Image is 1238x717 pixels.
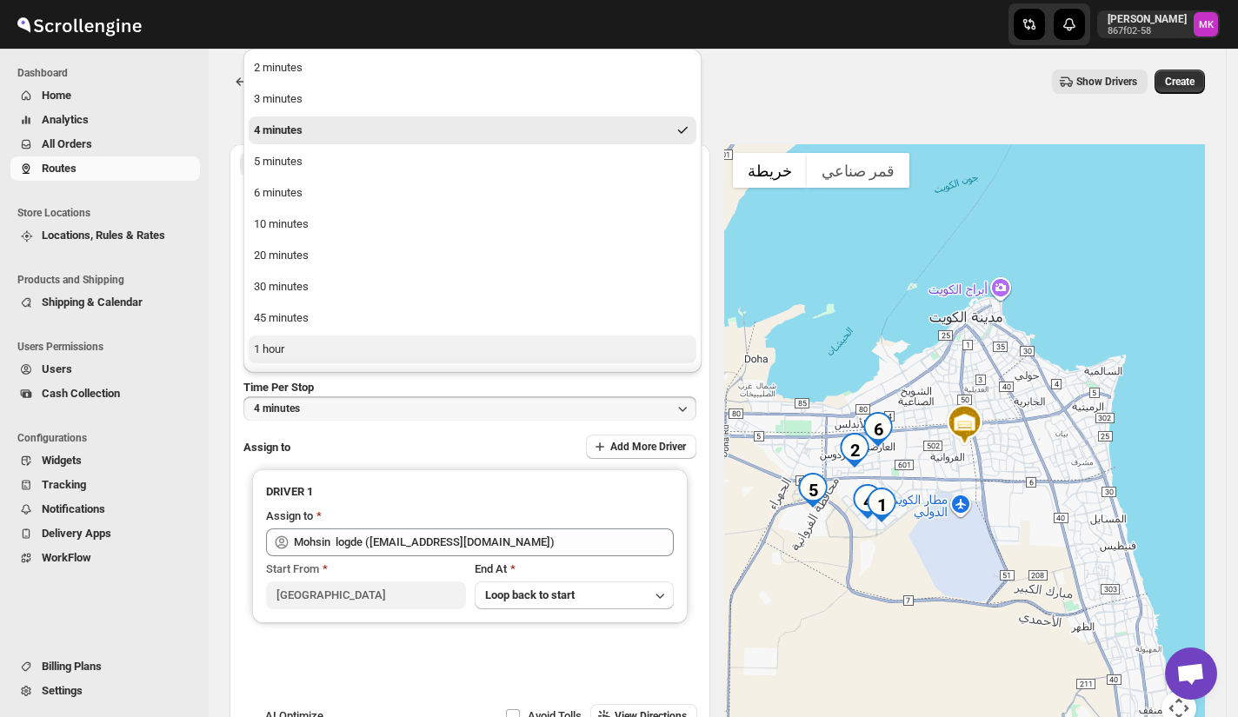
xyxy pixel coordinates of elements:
button: 5 minutes [249,148,696,176]
button: Show Drivers [1052,70,1148,94]
span: Products and Shipping [17,273,200,287]
button: Loop back to start [475,581,675,609]
span: Locations, Rules & Rates [42,229,165,242]
button: Home [10,83,200,108]
div: 10 minutes [254,216,309,233]
span: Configurations [17,431,200,445]
button: 6 minutes [249,179,696,207]
div: 2 [837,433,872,468]
div: 6 minutes [254,184,303,202]
span: 4 minutes [254,402,300,415]
span: Loop back to start [485,588,575,601]
button: 20 minutes [249,242,696,269]
button: 1 hour [249,335,696,363]
button: Locations, Rules & Rates [10,223,200,248]
p: 867f02-58 [1108,26,1187,37]
button: 3 minutes [249,85,696,113]
div: 45 minutes [254,309,309,327]
span: Cash Collection [42,387,120,400]
button: عرض صور القمر الصناعي [807,153,909,188]
button: Settings [10,679,200,703]
span: All Orders [42,137,92,150]
div: 30 minutes [254,278,309,295]
div: End At [475,561,675,578]
div: 20 minutes [254,247,309,264]
button: 4 minutes [249,116,696,144]
button: All Route Options [240,152,469,176]
div: 2 minutes [254,59,303,76]
span: Tracking [42,478,86,491]
button: 2 minutes [249,54,696,82]
span: Mostafa Khalifa [1194,12,1218,37]
h3: DRIVER 1 [266,483,674,501]
button: 90 minutes [249,367,696,395]
span: Routes [42,162,77,175]
div: 1 hour [254,341,284,358]
span: Shipping & Calendar [42,295,143,309]
span: Start From [266,562,319,575]
div: Assign to [266,508,313,525]
img: ScrollEngine [14,3,144,46]
button: Shipping & Calendar [10,290,200,315]
button: 10 minutes [249,210,696,238]
button: Add More Driver [586,435,696,459]
span: Billing Plans [42,660,102,673]
button: WorkFlow [10,546,200,570]
span: Dashboard [17,66,200,80]
div: 4 minutes [254,122,303,139]
button: Create [1155,70,1205,94]
span: Store Locations [17,206,200,220]
span: Create [1165,75,1195,89]
button: عرض خريطة الشارع [733,153,807,188]
span: Time Per Stop [243,381,314,394]
button: Cash Collection [10,382,200,406]
span: WorkFlow [42,551,91,564]
span: Widgets [42,454,82,467]
div: 5 minutes [254,153,303,170]
div: 5 [795,473,830,508]
div: 4 [850,484,885,519]
span: Settings [42,684,83,697]
a: دردشة مفتوحة [1165,647,1217,700]
button: Tracking [10,473,200,497]
button: Routes [10,156,200,181]
button: User menu [1097,10,1220,38]
span: Assign to [243,441,290,454]
button: 45 minutes [249,304,696,332]
div: All Route Options [230,183,710,704]
input: Search assignee [294,528,674,556]
button: Users [10,357,200,382]
p: [PERSON_NAME] [1108,12,1187,26]
button: 30 minutes [249,273,696,301]
div: 1 [864,488,899,522]
button: All Orders [10,132,200,156]
button: Billing Plans [10,654,200,679]
button: Notifications [10,497,200,521]
text: MK [1199,19,1215,30]
div: 90 minutes [254,372,309,389]
span: Analytics [42,113,89,126]
button: Routes [230,70,254,94]
span: Home [42,89,71,102]
span: Add More Driver [610,440,686,454]
button: 4 minutes [243,396,696,421]
span: Users [42,362,72,375]
span: Show Drivers [1076,75,1137,89]
span: Notifications [42,502,105,515]
button: Delivery Apps [10,521,200,546]
span: Users Permissions [17,340,200,354]
button: Widgets [10,448,200,473]
div: 6 [861,412,895,447]
span: Delivery Apps [42,527,111,540]
button: Analytics [10,108,200,132]
div: 3 minutes [254,90,303,108]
